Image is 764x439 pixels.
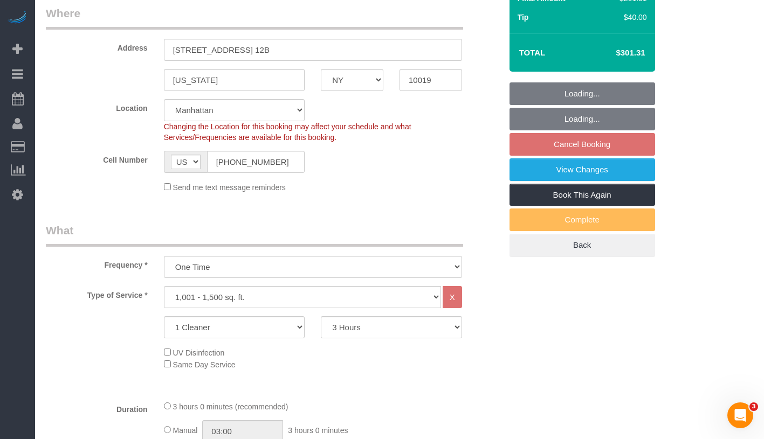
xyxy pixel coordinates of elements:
input: Zip Code [400,69,462,91]
label: Cell Number [38,151,156,165]
span: Manual [173,426,198,435]
h4: $301.31 [583,48,645,58]
a: View Changes [510,158,655,181]
img: Automaid Logo [6,11,28,26]
span: 3 hours 0 minutes (recommended) [173,402,288,411]
label: Frequency * [38,256,156,270]
label: Type of Service * [38,286,156,301]
label: Tip [518,12,529,23]
span: 3 [749,402,758,411]
span: Changing the Location for this booking may affect your schedule and what Services/Frequencies are... [164,122,411,142]
a: Back [510,234,655,256]
div: $40.00 [615,12,646,23]
span: 3 hours 0 minutes [288,426,348,435]
span: Send me text message reminders [173,183,286,192]
input: Cell Number [207,151,305,173]
span: UV Disinfection [173,349,225,357]
legend: What [46,222,463,247]
a: Book This Again [510,184,655,206]
label: Address [38,39,156,53]
iframe: Intercom live chat [727,402,753,428]
span: Same Day Service [173,360,236,369]
legend: Where [46,5,463,30]
strong: Total [519,48,546,57]
input: City [164,69,305,91]
label: Duration [38,400,156,415]
label: Location [38,99,156,114]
